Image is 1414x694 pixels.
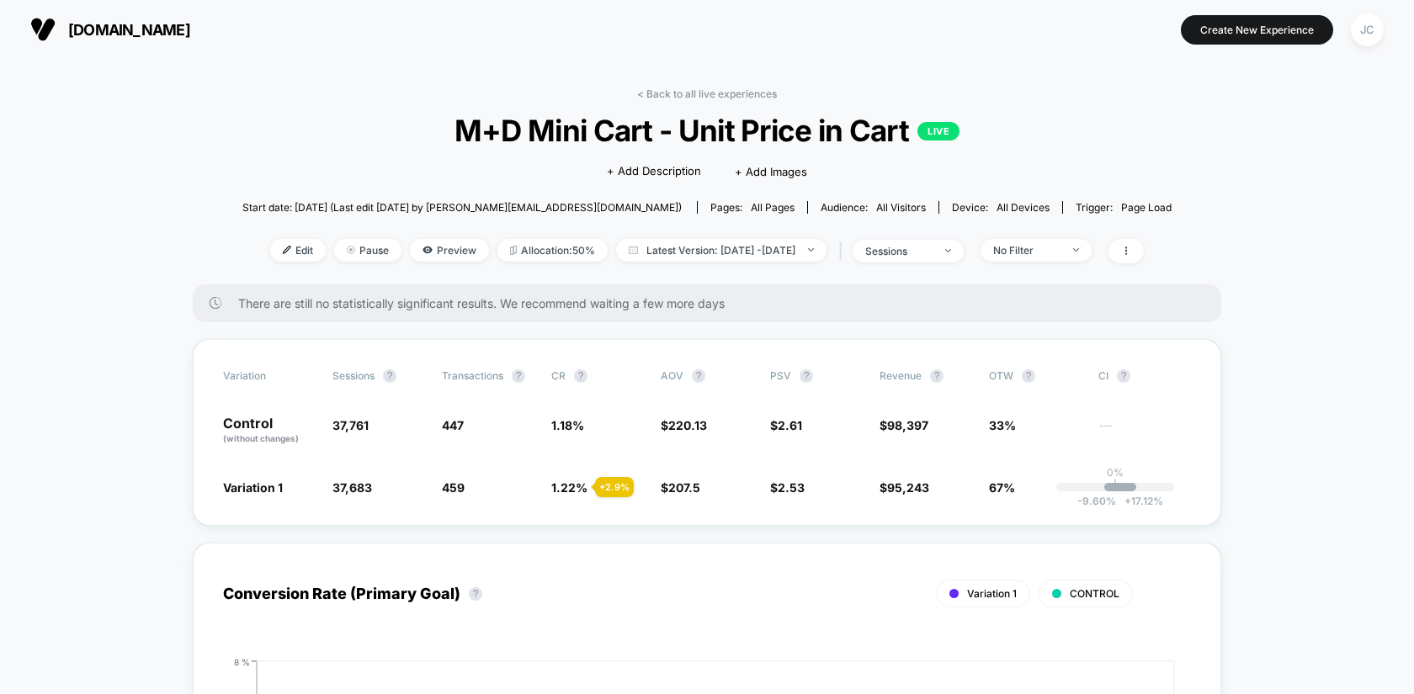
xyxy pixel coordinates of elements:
[442,480,465,495] span: 459
[637,87,777,100] a: < Back to all live experiences
[270,239,326,262] span: Edit
[938,201,1062,214] span: Device:
[770,480,805,495] span: $
[967,587,1017,600] span: Variation 1
[223,433,299,443] span: (without changes)
[223,480,283,495] span: Variation 1
[661,480,700,495] span: $
[1098,421,1191,445] span: ---
[692,369,705,383] button: ?
[223,369,316,383] span: Variation
[234,656,250,666] tspan: 8 %
[880,418,928,432] span: $
[945,249,951,252] img: end
[770,418,802,432] span: $
[1117,369,1130,383] button: ?
[876,201,926,214] span: All Visitors
[442,369,503,382] span: Transactions
[1116,495,1163,507] span: 17.12 %
[993,244,1060,257] div: No Filter
[1121,201,1172,214] span: Page Load
[332,418,369,432] span: 37,761
[469,587,482,601] button: ?
[661,369,683,382] span: AOV
[289,113,1124,148] span: M+D Mini Cart - Unit Price in Cart
[1124,495,1131,507] span: +
[551,369,566,382] span: CR
[410,239,489,262] span: Preview
[997,201,1050,214] span: all devices
[778,418,802,432] span: 2.61
[551,418,584,432] span: 1.18 %
[383,369,396,383] button: ?
[800,369,813,383] button: ?
[1114,479,1117,491] p: |
[930,369,944,383] button: ?
[551,480,587,495] span: 1.22 %
[887,480,929,495] span: 95,243
[223,416,316,445] p: Control
[778,480,805,495] span: 2.53
[1070,587,1119,600] span: CONTROL
[668,418,707,432] span: 220.13
[242,201,682,214] span: Start date: [DATE] (Last edit [DATE] by [PERSON_NAME][EMAIL_ADDRESS][DOMAIN_NAME])
[595,477,634,497] div: + 2.9 %
[332,480,372,495] span: 37,683
[334,239,401,262] span: Pause
[821,201,926,214] div: Audience:
[1098,369,1191,383] span: CI
[616,239,827,262] span: Latest Version: [DATE] - [DATE]
[68,21,190,39] span: [DOMAIN_NAME]
[989,418,1016,432] span: 33%
[629,246,638,254] img: calendar
[865,245,933,257] div: sessions
[332,369,375,382] span: Sessions
[989,369,1082,383] span: OTW
[808,248,814,252] img: end
[1346,13,1389,47] button: JC
[497,239,608,262] span: Allocation: 50%
[1073,248,1079,252] img: end
[30,17,56,42] img: Visually logo
[574,369,587,383] button: ?
[751,201,795,214] span: all pages
[917,122,959,140] p: LIVE
[880,369,922,382] span: Revenue
[661,418,707,432] span: $
[989,480,1015,495] span: 67%
[770,369,791,382] span: PSV
[710,201,795,214] div: Pages:
[1181,15,1333,45] button: Create New Experience
[1077,495,1116,507] span: -9.60 %
[880,480,929,495] span: $
[25,16,195,43] button: [DOMAIN_NAME]
[887,418,928,432] span: 98,397
[347,246,355,254] img: end
[510,246,517,255] img: rebalance
[442,418,464,432] span: 447
[668,480,700,495] span: 207.5
[238,296,1188,310] span: There are still no statistically significant results. We recommend waiting a few more days
[283,246,291,254] img: edit
[1107,466,1124,479] p: 0%
[1076,201,1172,214] div: Trigger:
[1351,13,1384,46] div: JC
[1022,369,1035,383] button: ?
[735,165,807,178] span: + Add Images
[512,369,525,383] button: ?
[835,239,853,263] span: |
[607,163,701,180] span: + Add Description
